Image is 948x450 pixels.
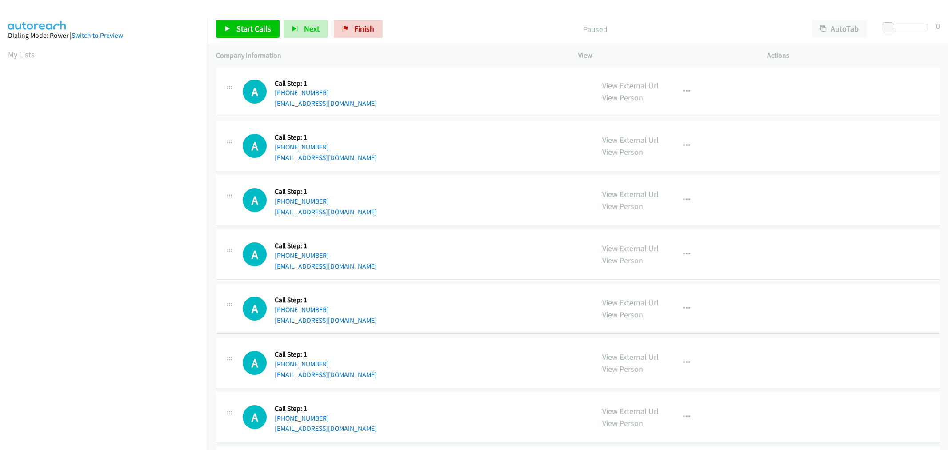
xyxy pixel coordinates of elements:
[275,360,329,368] a: [PHONE_NUMBER]
[216,50,562,61] p: Company Information
[275,208,377,216] a: [EMAIL_ADDRESS][DOMAIN_NAME]
[602,418,643,428] a: View Person
[8,49,35,60] a: My Lists
[275,187,377,196] h5: Call Step: 1
[602,255,643,265] a: View Person
[275,143,329,151] a: [PHONE_NUMBER]
[275,251,329,260] a: [PHONE_NUMBER]
[243,80,267,104] div: The call is yet to be attempted
[275,414,329,422] a: [PHONE_NUMBER]
[243,297,267,321] h1: A
[602,135,659,145] a: View External Url
[275,296,377,305] h5: Call Step: 1
[602,406,659,416] a: View External Url
[243,134,267,158] h1: A
[602,147,643,157] a: View Person
[578,50,751,61] p: View
[236,24,271,34] span: Start Calls
[243,351,267,375] div: The call is yet to be attempted
[354,24,374,34] span: Finish
[275,262,377,270] a: [EMAIL_ADDRESS][DOMAIN_NAME]
[887,24,928,31] div: Delay between calls (in seconds)
[304,24,320,34] span: Next
[275,241,377,250] h5: Call Step: 1
[275,133,377,142] h5: Call Step: 1
[275,424,377,433] a: [EMAIL_ADDRESS][DOMAIN_NAME]
[243,188,267,212] h1: A
[243,351,267,375] h1: A
[243,242,267,266] div: The call is yet to be attempted
[72,31,123,40] a: Switch to Preview
[602,297,659,308] a: View External Url
[602,80,659,91] a: View External Url
[243,405,267,429] div: The call is yet to be attempted
[275,305,329,314] a: [PHONE_NUMBER]
[8,30,200,41] div: Dialing Mode: Power |
[275,404,377,413] h5: Call Step: 1
[284,20,328,38] button: Next
[243,80,267,104] h1: A
[334,20,383,38] a: Finish
[275,153,377,162] a: [EMAIL_ADDRESS][DOMAIN_NAME]
[275,370,377,379] a: [EMAIL_ADDRESS][DOMAIN_NAME]
[243,188,267,212] div: The call is yet to be attempted
[243,297,267,321] div: The call is yet to be attempted
[243,405,267,429] h1: A
[243,134,267,158] div: The call is yet to be attempted
[602,201,643,211] a: View Person
[602,309,643,320] a: View Person
[275,316,377,325] a: [EMAIL_ADDRESS][DOMAIN_NAME]
[275,79,377,88] h5: Call Step: 1
[275,350,377,359] h5: Call Step: 1
[812,20,867,38] button: AutoTab
[275,197,329,205] a: [PHONE_NUMBER]
[602,243,659,253] a: View External Url
[275,99,377,108] a: [EMAIL_ADDRESS][DOMAIN_NAME]
[275,88,329,97] a: [PHONE_NUMBER]
[243,242,267,266] h1: A
[936,20,940,32] div: 0
[602,189,659,199] a: View External Url
[767,50,940,61] p: Actions
[216,20,280,38] a: Start Calls
[602,364,643,374] a: View Person
[602,92,643,103] a: View Person
[395,23,796,35] p: Paused
[602,352,659,362] a: View External Url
